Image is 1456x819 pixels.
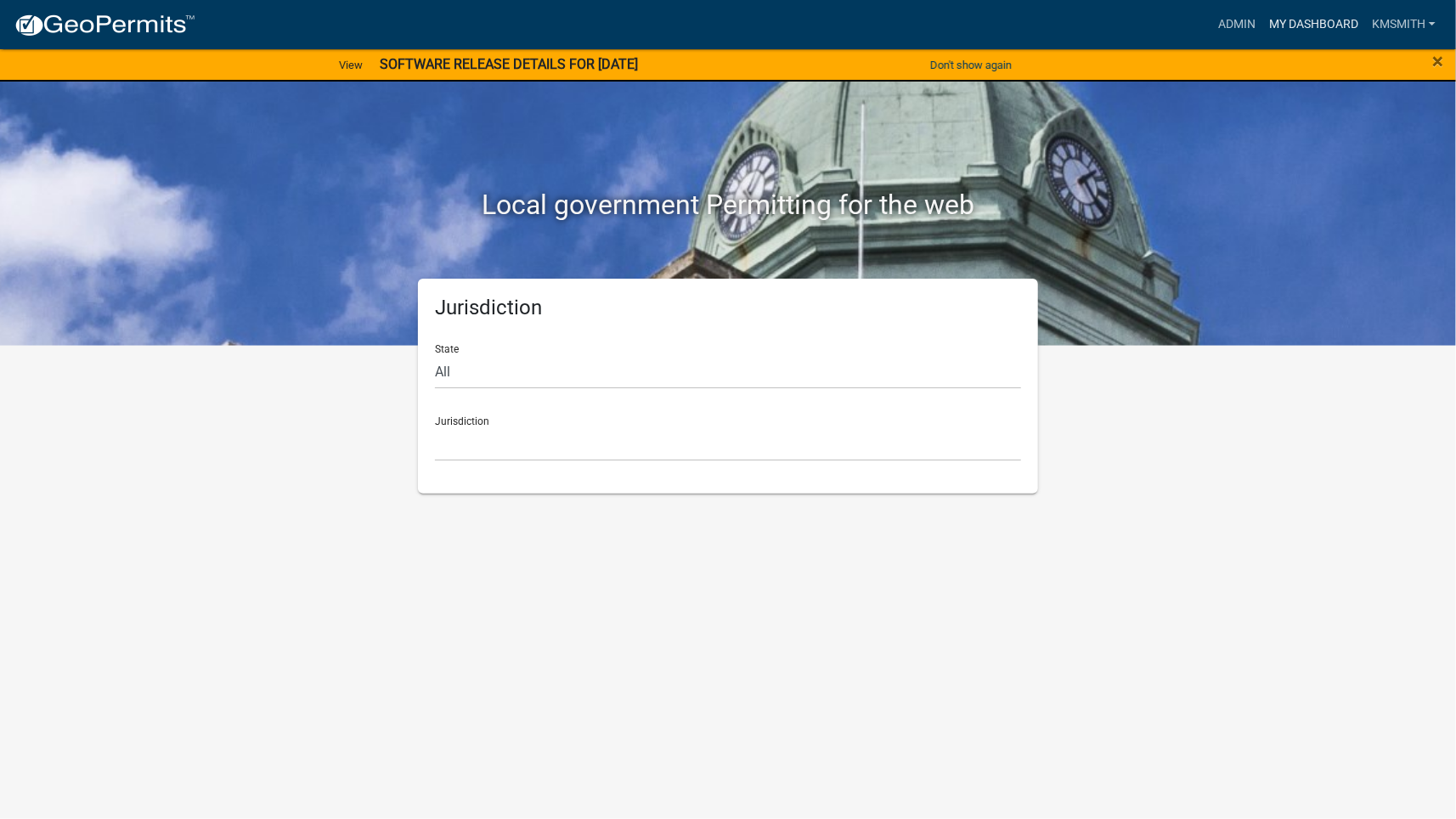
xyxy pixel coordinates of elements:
span: × [1432,49,1443,73]
h2: Local government Permitting for the web [257,189,1199,221]
a: View [332,51,370,79]
a: Admin [1211,8,1262,41]
h5: Jurisdiction [435,296,1021,320]
strong: SOFTWARE RELEASE DETAILS FOR [DATE] [380,56,638,72]
button: Close [1432,51,1443,71]
a: kmsmith [1365,8,1442,41]
a: My Dashboard [1262,8,1365,41]
button: Don't show again [923,51,1019,79]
